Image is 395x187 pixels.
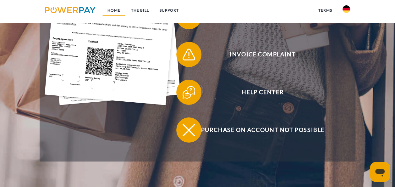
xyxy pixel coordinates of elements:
a: Terms [313,5,337,16]
img: qb_close.svg [181,122,197,138]
button: View Account [176,4,340,29]
img: logo-powerpay.svg [45,7,96,13]
a: SUPPORT [154,5,184,16]
img: En [343,5,350,13]
button: Purchase on account not possible [176,117,340,143]
a: THE BILL [126,5,154,16]
img: qb_warning.svg [181,47,197,62]
iframe: Schaltfläche zum Öffnen des Messaging-Fensters [370,162,390,182]
img: qb_help.svg [181,84,197,100]
span: Help Center [186,80,340,105]
a: Home [102,5,126,16]
button: Help Center [176,80,340,105]
span: Invoice complaint [186,42,340,67]
span: Purchase on account not possible [186,117,340,143]
button: Invoice complaint [176,42,340,67]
